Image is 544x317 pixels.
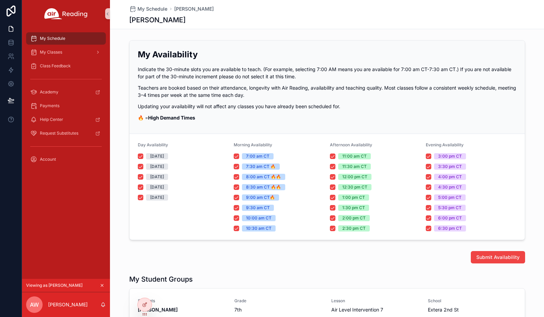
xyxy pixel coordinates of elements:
[138,84,517,99] p: Teachers are booked based on their attendance, longevity with Air Reading, availability and teach...
[40,131,78,136] span: Request Substitutes
[342,174,367,180] div: 12:00 pm CT
[40,36,65,41] span: My Schedule
[150,153,164,159] div: [DATE]
[438,215,462,221] div: 6:00 pm CT
[246,225,271,231] div: 10:30 am CT
[246,174,281,180] div: 8:00 am CT 🔥🔥
[246,194,275,201] div: 9:00 am CT🔥
[48,301,88,308] p: [PERSON_NAME]
[246,205,270,211] div: 9:30 am CT
[426,142,464,147] span: Evening Availability
[26,153,106,166] a: Account
[138,307,178,313] strong: [PERSON_NAME]
[246,163,276,170] div: 7:30 am CT 🔥
[26,46,106,58] a: My Classes
[234,306,323,313] span: 7th
[138,114,517,121] p: 🔥 =
[428,298,517,304] span: School
[234,298,323,304] span: Grade
[246,215,271,221] div: 10:00 am CT
[26,60,106,72] a: Class Feedback
[26,100,106,112] a: Payments
[234,142,272,147] span: Morning Availability
[40,63,71,69] span: Class Feedback
[26,32,106,45] a: My Schedule
[342,163,367,170] div: 11:30 am CT
[26,283,82,288] span: Viewing as [PERSON_NAME]
[129,5,167,12] a: My Schedule
[150,194,164,201] div: [DATE]
[471,251,525,263] button: Submit Availability
[26,86,106,98] a: Academy
[40,157,56,162] span: Account
[342,205,365,211] div: 1:30 pm CT
[330,142,372,147] span: Afternoon Availability
[428,306,517,313] span: Extera 2nd St
[246,153,269,159] div: 7:00 am CT
[150,184,164,190] div: [DATE]
[26,127,106,139] a: Request Substitutes
[331,306,420,313] span: Air Level Intervention 7
[438,194,462,201] div: 5:00 pm CT
[246,184,281,190] div: 8:30 am CT 🔥🔥
[40,89,58,95] span: Academy
[129,15,186,25] h1: [PERSON_NAME]
[476,254,520,261] span: Submit Availability
[137,5,167,12] span: My Schedule
[129,274,193,284] h1: My Student Groups
[342,184,367,190] div: 12:30 pm CT
[148,115,195,121] strong: High Demand Times
[174,5,214,12] a: [PERSON_NAME]
[438,153,462,159] div: 3:00 pm CT
[138,142,168,147] span: Day Availability
[150,174,164,180] div: [DATE]
[438,174,462,180] div: 4:00 pm CT
[438,184,462,190] div: 4:30 pm CT
[40,117,63,122] span: Help Center
[438,225,462,231] div: 6:30 pm CT
[138,49,517,60] h2: My Availability
[438,163,462,170] div: 3:30 pm CT
[22,27,110,174] div: scrollable content
[138,103,517,110] p: Updating your availability will not affect any classes you have already been scheduled for.
[26,113,106,126] a: Help Center
[342,225,366,231] div: 2:30 pm CT
[138,66,517,80] p: Indicate the 30-minute slots you are available to teach. (For example, selecting 7:00 AM means yo...
[331,298,420,304] span: Lesson
[342,215,366,221] div: 2:00 pm CT
[150,163,164,170] div: [DATE]
[40,49,62,55] span: My Classes
[30,301,39,309] span: AW
[438,205,462,211] div: 5:30 pm CT
[342,194,365,201] div: 1:00 pm CT
[342,153,367,159] div: 11:00 am CT
[44,8,88,19] img: App logo
[40,103,59,109] span: Payments
[138,298,226,304] span: Students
